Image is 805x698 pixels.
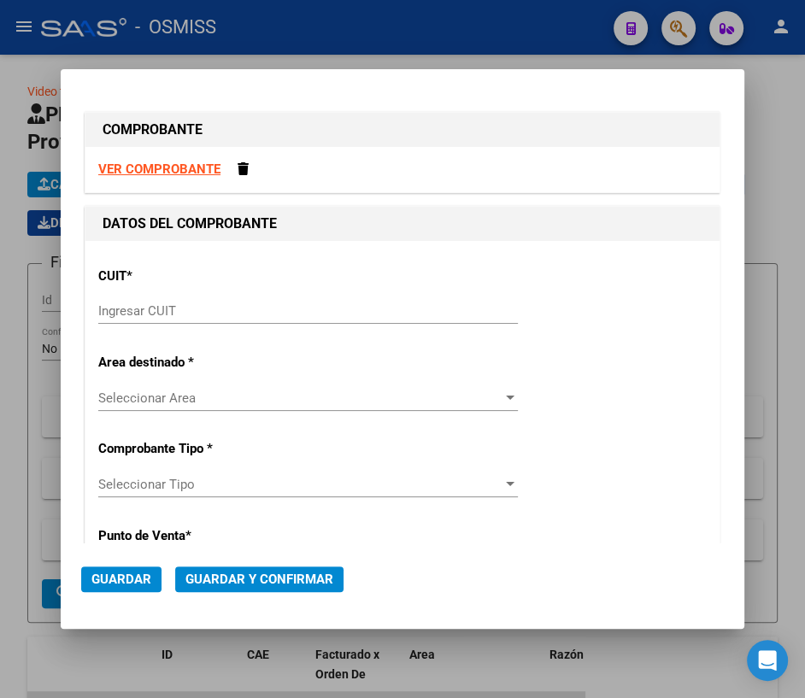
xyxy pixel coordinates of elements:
span: Seleccionar Area [98,390,502,406]
p: CUIT [98,267,281,286]
strong: DATOS DEL COMPROBANTE [103,215,277,232]
span: Seleccionar Tipo [98,477,502,492]
strong: COMPROBANTE [103,121,203,138]
span: Guardar y Confirmar [185,572,333,587]
a: VER COMPROBANTE [98,161,220,177]
div: Open Intercom Messenger [747,640,788,681]
p: Area destinado * [98,353,281,372]
span: Guardar [91,572,151,587]
button: Guardar [81,566,162,592]
button: Guardar y Confirmar [175,566,344,592]
p: Comprobante Tipo * [98,439,281,459]
p: Punto de Venta [98,526,281,546]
